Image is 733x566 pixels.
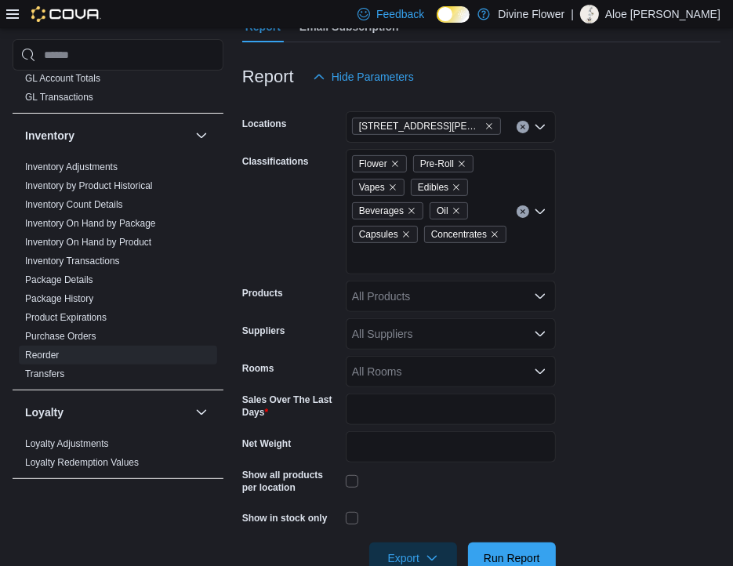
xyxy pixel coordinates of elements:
span: Pre-Roll [413,155,474,172]
span: Concentrates [424,226,506,243]
span: Vapes [352,179,405,196]
button: Remove Beverages from selection in this group [407,206,416,216]
input: Dark Mode [437,6,470,23]
button: Clear input [517,121,529,133]
span: Flower [352,155,407,172]
span: Pre-Roll [420,156,454,172]
button: Remove Edibles from selection in this group [452,183,461,192]
a: Loyalty Redemption Values [25,457,139,468]
a: Inventory Adjustments [25,161,118,172]
button: Open list of options [534,365,546,378]
span: Inventory On Hand by Product [25,236,151,249]
label: Show in stock only [242,512,328,524]
span: Package Details [25,274,93,286]
a: Transfers [25,368,64,379]
button: Loyalty [192,403,211,422]
a: Inventory by Product Historical [25,180,153,191]
span: Hide Parameters [332,69,414,85]
label: Locations [242,118,287,130]
a: Inventory On Hand by Product [25,237,151,248]
h3: Inventory [25,128,74,143]
label: Sales Over The Last Days [242,394,339,419]
a: GL Transactions [25,92,93,103]
span: Reorder [25,349,59,361]
label: Net Weight [242,437,291,450]
span: Oil [430,202,468,220]
a: Loyalty Adjustments [25,438,109,449]
span: Edibles [411,179,468,196]
button: Remove Oil from selection in this group [452,206,461,216]
label: Suppliers [242,325,285,337]
button: Clear input [517,205,529,218]
img: Cova [31,6,101,22]
button: Open list of options [534,205,546,218]
a: Inventory Count Details [25,199,123,210]
button: Inventory [25,128,189,143]
span: Inventory by Product Historical [25,180,153,192]
button: Remove Vapes from selection in this group [388,183,397,192]
button: Inventory [192,126,211,145]
span: Beverages [352,202,423,220]
div: Aloe Samuels [580,5,599,24]
span: GL Account Totals [25,72,100,85]
span: Loyalty Redemption Values [25,456,139,469]
button: Remove 5 Charles St West from selection in this group [484,122,494,131]
span: Vapes [359,180,385,195]
a: Package Details [25,274,93,285]
div: Finance [13,69,223,113]
p: Divine Flower [498,5,564,24]
span: 5 Charles St West [352,118,501,135]
span: Loyalty Adjustments [25,437,109,450]
span: Inventory On Hand by Package [25,217,156,230]
span: Feedback [376,6,424,22]
span: Oil [437,203,448,219]
span: Edibles [418,180,448,195]
button: Remove Flower from selection in this group [390,159,400,169]
button: Loyalty [25,405,189,420]
span: GL Transactions [25,91,93,103]
label: Rooms [242,362,274,375]
span: Transfers [25,368,64,380]
span: Beverages [359,203,404,219]
span: Run Report [484,550,540,566]
div: Inventory [13,158,223,390]
button: OCM [192,492,211,510]
h3: Loyalty [25,405,64,420]
h3: Report [242,67,294,86]
span: Flower [359,156,387,172]
div: Loyalty [13,434,223,478]
label: Products [242,287,283,299]
a: Reorder [25,350,59,361]
a: Package History [25,293,93,304]
button: Open list of options [534,121,546,133]
button: Hide Parameters [307,61,420,93]
button: OCM [25,493,189,509]
button: Remove Pre-Roll from selection in this group [457,159,466,169]
label: Show all products per location [242,469,339,494]
a: Product Expirations [25,312,107,323]
button: Remove Concentrates from selection in this group [490,230,499,239]
span: Dark Mode [437,23,437,24]
p: | [571,5,574,24]
label: Classifications [242,155,309,168]
button: Open list of options [534,328,546,340]
a: Purchase Orders [25,331,96,342]
button: Open list of options [534,290,546,303]
span: [STREET_ADDRESS][PERSON_NAME] [359,118,481,134]
button: Remove Capsules from selection in this group [401,230,411,239]
span: Inventory Transactions [25,255,120,267]
span: Purchase Orders [25,330,96,343]
p: Aloe [PERSON_NAME] [605,5,720,24]
a: GL Account Totals [25,73,100,84]
h3: OCM [25,493,51,509]
span: Product Expirations [25,311,107,324]
a: Inventory Transactions [25,256,120,267]
span: Capsules [359,227,398,242]
span: Capsules [352,226,418,243]
span: Inventory Count Details [25,198,123,211]
span: Concentrates [431,227,487,242]
a: Inventory On Hand by Package [25,218,156,229]
span: Package History [25,292,93,305]
span: Inventory Adjustments [25,161,118,173]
